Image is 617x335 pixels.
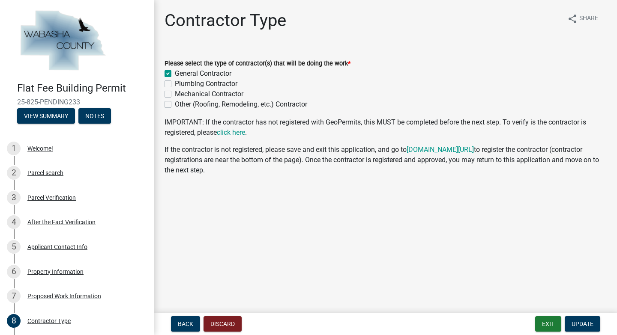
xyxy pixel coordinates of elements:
i: share [567,14,578,24]
img: Wabasha County, Minnesota [17,9,108,73]
button: Update [565,316,600,332]
span: 25-825-PENDING233 [17,98,137,106]
label: Please select the type of contractor(s) that will be doing the work [165,61,350,67]
button: Back [171,316,200,332]
span: Update [572,320,593,327]
a: [DOMAIN_NAME][URL] [407,145,474,154]
a: click here [217,128,245,136]
button: Exit [535,316,561,332]
div: Parcel Verification [27,195,76,201]
button: Notes [78,108,111,124]
p: IMPORTANT: If the contractor has not registered with GeoPermits, this MUST be completed before th... [165,117,607,138]
div: After the Fact Verification [27,219,96,225]
div: Applicant Contact Info [27,244,87,250]
h4: Flat Fee Building Permit [17,82,147,95]
div: 2 [7,166,21,180]
span: Share [579,14,598,24]
wm-modal-confirm: Summary [17,113,75,120]
span: Back [178,320,193,327]
label: Other (Roofing, Remodeling, etc.) Contractor [175,99,307,110]
div: 7 [7,289,21,303]
button: View Summary [17,108,75,124]
label: Mechanical Contractor [175,89,243,99]
label: Plumbing Contractor [175,79,237,89]
div: 5 [7,240,21,254]
div: Property Information [27,269,84,275]
h1: Contractor Type [165,10,286,31]
div: Welcome! [27,145,53,151]
label: General Contractor [175,68,231,79]
div: Proposed Work Information [27,293,101,299]
div: Parcel search [27,170,63,176]
div: 3 [7,191,21,205]
wm-modal-confirm: Notes [78,113,111,120]
p: If the contractor is not registered, please save and exit this application, and go to to register... [165,145,607,175]
div: 1 [7,142,21,155]
div: Contractor Type [27,318,71,324]
div: 4 [7,215,21,229]
div: 6 [7,265,21,279]
button: Discard [204,316,242,332]
button: shareShare [560,10,605,27]
div: 8 [7,314,21,328]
